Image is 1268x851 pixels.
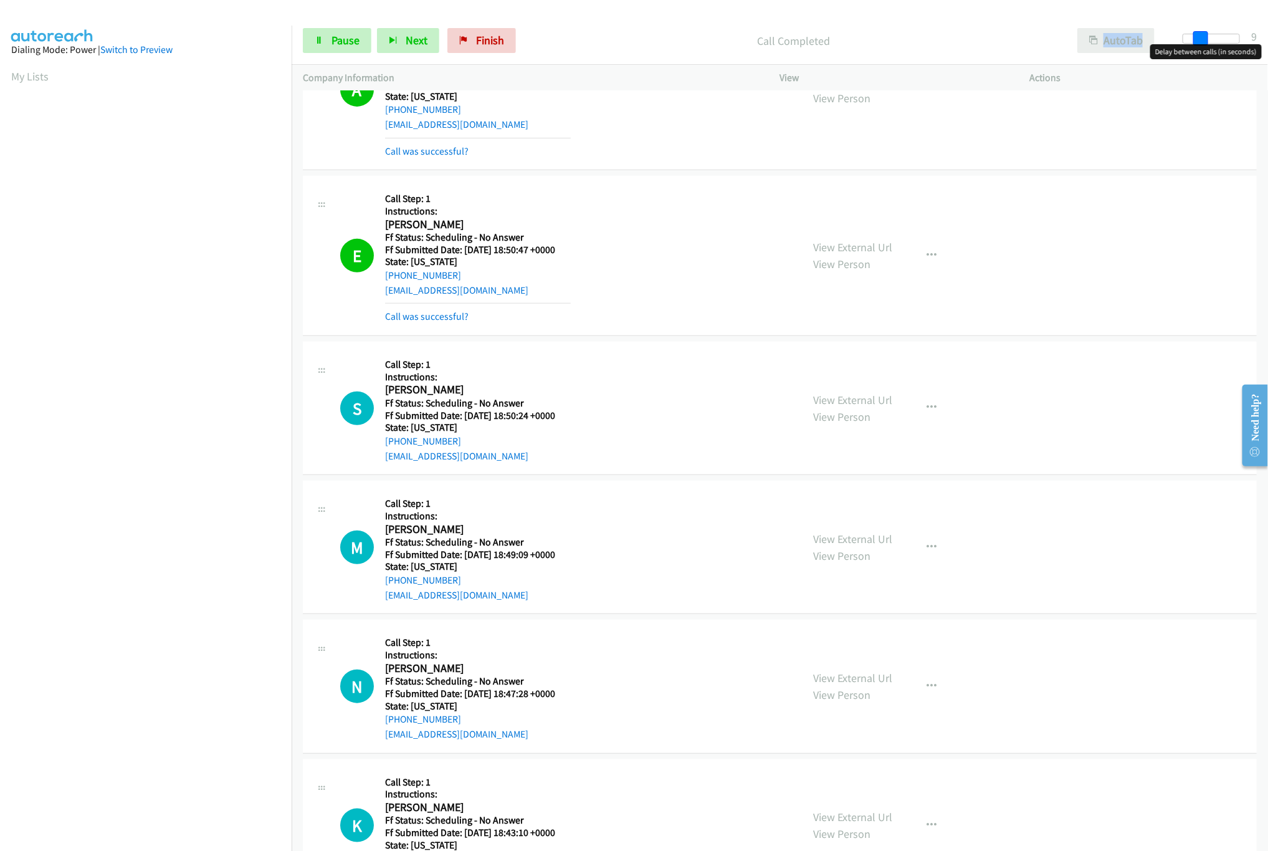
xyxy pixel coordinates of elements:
[385,788,571,801] h5: Instructions:
[814,688,871,702] a: View Person
[385,231,571,244] h5: Ff Status: Scheduling - No Answer
[340,531,374,564] div: The call is yet to be attempted
[814,91,871,105] a: View Person
[385,410,571,422] h5: Ff Submitted Date: [DATE] 18:50:24 +0000
[385,814,571,827] h5: Ff Status: Scheduling - No Answer
[385,498,571,510] h5: Call Step: 1
[385,637,571,649] h5: Call Step: 1
[385,827,571,839] h5: Ff Submitted Date: [DATE] 18:43:10 +0000
[814,393,893,407] a: View External Url
[385,118,528,130] a: [EMAIL_ADDRESS][DOMAIN_NAME]
[385,675,571,688] h5: Ff Status: Scheduling - No Answer
[814,410,871,424] a: View Person
[814,810,893,824] a: View External Url
[385,244,571,256] h5: Ff Submitted Date: [DATE] 18:50:47 +0000
[447,28,516,53] a: Finish
[377,28,439,53] button: Next
[1150,44,1262,59] div: Delay between calls (in seconds)
[385,371,571,383] h5: Instructions:
[385,510,571,522] h5: Instructions:
[385,776,571,789] h5: Call Step: 1
[385,801,571,815] h2: [PERSON_NAME]
[1077,28,1155,53] button: AutoTab
[385,90,571,103] h5: State: [US_STATE]
[406,33,427,47] span: Next
[385,310,469,322] a: Call was successful?
[303,70,758,85] p: Company Information
[814,549,871,563] a: View Person
[814,671,893,685] a: View External Url
[814,257,871,271] a: View Person
[385,269,461,281] a: [PHONE_NUMBER]
[385,549,571,561] h5: Ff Submitted Date: [DATE] 18:49:09 +0000
[385,284,528,296] a: [EMAIL_ADDRESS][DOMAIN_NAME]
[780,70,1008,85] p: View
[340,239,374,272] h1: E
[476,33,504,47] span: Finish
[385,421,571,434] h5: State: [US_STATE]
[385,574,461,586] a: [PHONE_NUMBER]
[11,42,280,57] div: Dialing Mode: Power |
[1029,70,1257,85] p: Actions
[385,728,528,740] a: [EMAIL_ADDRESS][DOMAIN_NAME]
[385,193,571,205] h5: Call Step: 1
[340,670,374,703] div: The call is yet to be attempted
[385,536,571,549] h5: Ff Status: Scheduling - No Answer
[814,240,893,254] a: View External Url
[814,532,893,546] a: View External Url
[331,33,360,47] span: Pause
[340,670,374,703] h1: N
[340,392,374,425] h1: S
[340,809,374,842] h1: K
[385,688,571,700] h5: Ff Submitted Date: [DATE] 18:47:28 +0000
[1251,28,1257,45] div: 9
[385,589,528,601] a: [EMAIL_ADDRESS][DOMAIN_NAME]
[340,531,374,564] h1: M
[11,69,49,84] a: My Lists
[385,397,571,410] h5: Ff Status: Scheduling - No Answer
[385,205,571,218] h5: Instructions:
[533,32,1055,49] p: Call Completed
[385,649,571,661] h5: Instructions:
[385,435,461,447] a: [PHONE_NUMBER]
[340,392,374,425] div: The call is yet to be attempted
[340,809,374,842] div: The call is yet to be attempted
[385,522,571,537] h2: [PERSON_NAME]
[385,700,571,713] h5: State: [US_STATE]
[100,44,173,55] a: Switch to Preview
[11,96,292,688] iframe: Dialpad
[385,103,461,115] a: [PHONE_NUMBER]
[1232,376,1268,475] iframe: Resource Center
[385,450,528,462] a: [EMAIL_ADDRESS][DOMAIN_NAME]
[385,713,461,725] a: [PHONE_NUMBER]
[385,661,571,676] h2: [PERSON_NAME]
[814,827,871,841] a: View Person
[385,383,571,397] h2: [PERSON_NAME]
[385,145,469,157] a: Call was successful?
[385,218,571,232] h2: [PERSON_NAME]
[385,358,571,371] h5: Call Step: 1
[385,256,571,268] h5: State: [US_STATE]
[385,560,571,573] h5: State: [US_STATE]
[303,28,371,53] a: Pause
